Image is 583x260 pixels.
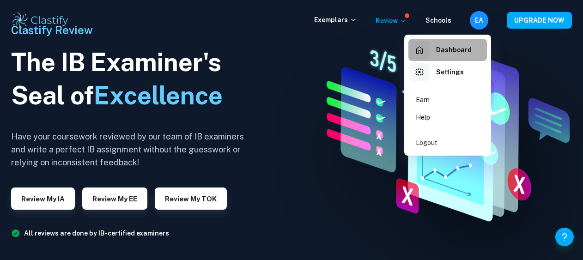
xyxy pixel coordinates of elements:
a: Help [408,109,487,126]
p: Logout [416,138,437,148]
a: Settings [408,61,487,83]
p: Earn [416,95,430,105]
h6: Dashboard [436,45,472,55]
a: Dashboard [408,39,487,61]
h6: Settings [436,67,464,77]
a: Earn [408,91,487,109]
p: Help [416,112,430,122]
